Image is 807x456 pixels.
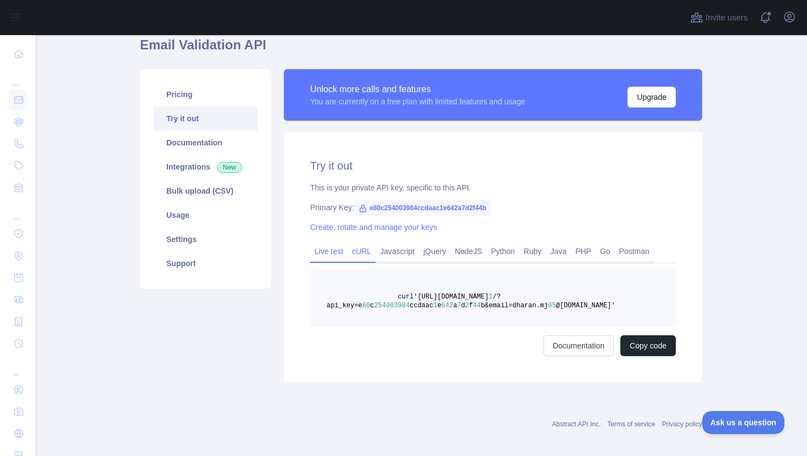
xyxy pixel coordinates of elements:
div: ... [9,200,26,222]
span: c [370,302,374,309]
button: Invite users [688,9,750,26]
a: Integrations New [153,155,257,179]
div: ... [9,66,26,88]
span: @[DOMAIN_NAME]' [556,302,615,309]
span: e80c254003984ccdaac1e642a7d2f44b [354,200,491,216]
a: Live test [310,243,348,260]
a: Support [153,251,257,275]
span: 1 [433,302,437,309]
a: Settings [153,227,257,251]
button: Copy code [620,335,676,356]
a: Ruby [519,243,546,260]
span: New [217,162,242,173]
span: 2 [465,302,469,309]
a: Try it out [153,106,257,131]
div: This is your private API key, specific to this API. [310,182,676,193]
a: Usage [153,203,257,227]
span: d [461,302,465,309]
div: Unlock more calls and features [310,83,525,96]
a: Go [596,243,615,260]
a: Create, rotate and manage your keys [310,223,437,232]
span: 05 [548,302,556,309]
span: b&email=dharan.mj [481,302,548,309]
span: ccdaac [410,302,433,309]
span: 254003984 [374,302,410,309]
a: Pricing [153,82,257,106]
a: Privacy policy [662,420,702,428]
a: Abstract API Inc. [552,420,601,428]
span: 642 [441,302,453,309]
a: NodeJS [450,243,486,260]
span: 44 [473,302,480,309]
a: Documentation [543,335,614,356]
iframe: Toggle Customer Support [702,411,785,434]
span: '[URL][DOMAIN_NAME] [413,293,489,301]
a: Java [546,243,571,260]
div: You are currently on a free plan with limited features and usage [310,96,525,107]
a: Bulk upload (CSV) [153,179,257,203]
div: ... [9,356,26,378]
h2: Try it out [310,158,676,173]
a: Postman [615,243,654,260]
a: PHP [571,243,596,260]
span: e [438,302,441,309]
span: Invite users [705,12,748,24]
a: cURL [348,243,376,260]
a: jQuery [419,243,450,260]
span: 80 [362,302,370,309]
span: curl [398,293,414,301]
span: f [469,302,473,309]
h1: Email Validation API [140,36,702,63]
div: Primary Key: [310,202,676,213]
a: Terms of service [607,420,655,428]
a: Documentation [153,131,257,155]
span: 1 [489,293,492,301]
span: a [453,302,457,309]
span: 7 [457,302,461,309]
a: Python [486,243,519,260]
a: Javascript [376,243,419,260]
button: Upgrade [627,87,676,108]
